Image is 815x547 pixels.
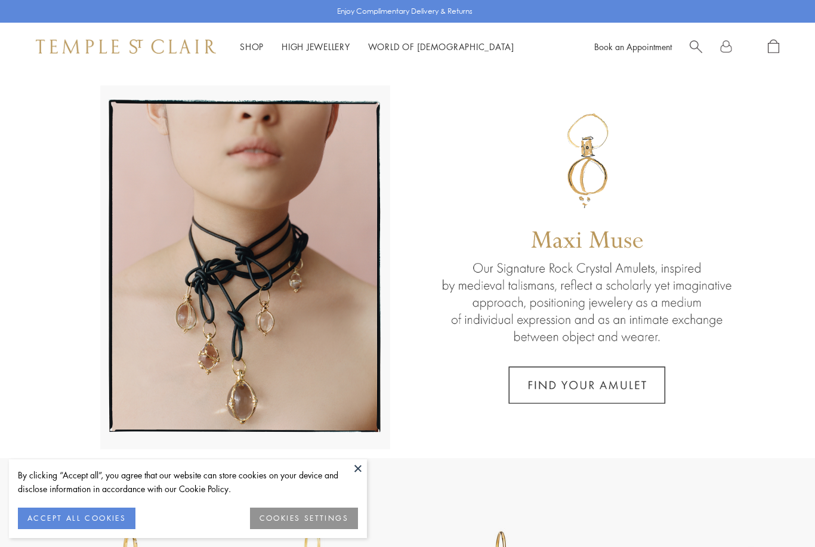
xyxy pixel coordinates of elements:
button: ACCEPT ALL COOKIES [18,508,135,529]
a: High JewelleryHigh Jewellery [282,41,350,52]
a: ShopShop [240,41,264,52]
nav: Main navigation [240,39,514,54]
p: Enjoy Complimentary Delivery & Returns [337,5,473,17]
button: COOKIES SETTINGS [250,508,358,529]
a: Book an Appointment [594,41,672,52]
a: Search [690,39,702,54]
a: World of [DEMOGRAPHIC_DATA]World of [DEMOGRAPHIC_DATA] [368,41,514,52]
img: Temple St. Clair [36,39,216,54]
a: Open Shopping Bag [768,39,779,54]
div: By clicking “Accept all”, you agree that our website can store cookies on your device and disclos... [18,468,358,496]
